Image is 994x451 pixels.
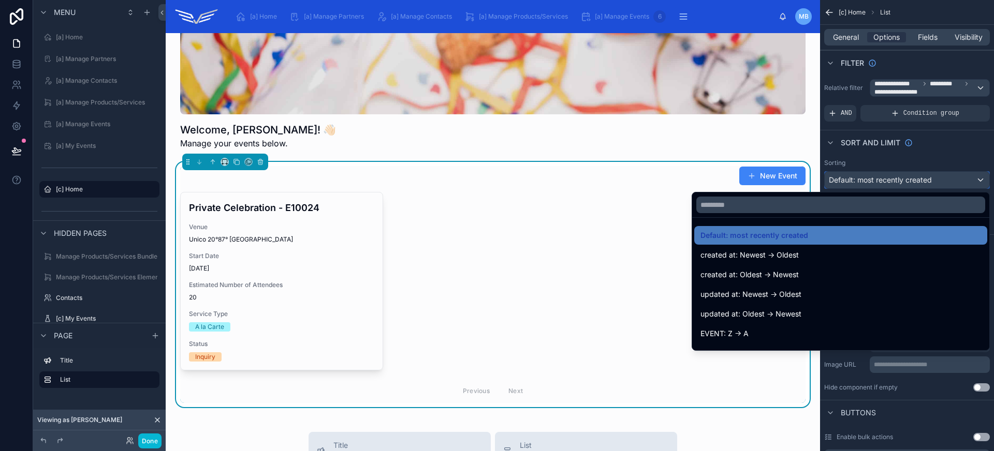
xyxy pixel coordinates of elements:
div: scrollable content [227,5,779,28]
span: List [520,440,609,450]
span: [a] Manage Contacts [391,12,452,21]
div: Inquiry [195,352,215,362]
span: EVENT: Z -> A [700,327,749,340]
a: [a] Manage Events6 [577,7,669,26]
span: Estimated Number of Attendees [189,281,374,289]
a: [a] Manage Contacts [373,7,459,26]
img: App logo [174,8,219,25]
span: Default: most recently created [700,229,808,242]
a: [a] Manage Products/Services [461,7,575,26]
span: [a] Home [250,12,277,21]
span: Title [333,440,398,450]
div: A la Carte [195,322,224,332]
span: [a] Manage Partners [304,12,364,21]
a: Private Celebration - E10024VenueUnico 20°87° [GEOGRAPHIC_DATA]Start Date[DATE]Estimated Number o... [180,192,383,370]
h4: Private Celebration - E10024 [189,201,374,215]
span: updated at: Oldest -> Newest [700,308,801,320]
button: New Event [739,167,806,185]
span: Start Date [189,252,374,260]
a: [a] Manage Partners [286,7,371,26]
span: Venue [189,223,374,231]
span: updated at: Newest -> Oldest [700,288,801,300]
a: [a] Home [232,7,284,26]
div: 6 [653,10,666,23]
span: Status [189,340,374,348]
span: created at: Oldest -> Newest [700,268,799,281]
span: Service Type [189,310,374,318]
span: [a] Manage Products/Services [479,12,568,21]
span: MB [799,12,809,21]
span: EVENT: A -> Z [700,347,749,359]
span: created at: Newest -> Oldest [700,249,799,261]
span: Unico 20°87° [GEOGRAPHIC_DATA] [189,235,293,244]
span: 20 [189,293,374,302]
span: [a] Manage Events [595,12,649,21]
span: [DATE] [189,264,374,273]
